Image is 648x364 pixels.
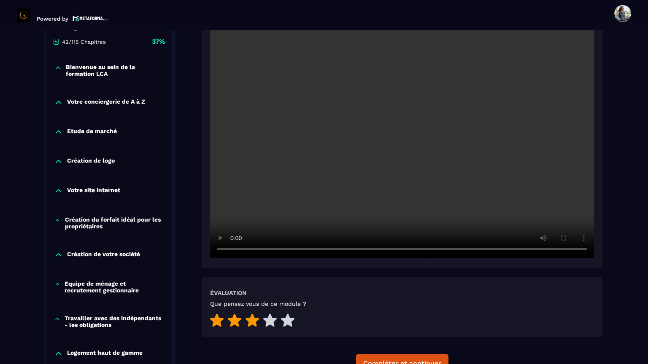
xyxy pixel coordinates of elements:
p: Etude de marché [67,128,117,136]
img: logo-branding [17,8,30,22]
p: Logement haut de gamme [67,349,143,358]
p: Bienvenue au sein de la formation LCA [66,64,163,77]
p: Equipe de ménage et recrutement gestionnaire [65,280,163,294]
p: Création de logo [67,157,115,166]
p: Votre site internet [67,187,120,195]
p: 37% [152,37,165,46]
p: Powered by [37,16,68,22]
p: 42/115 Chapitres [62,39,106,45]
p: Création de votre société [67,251,140,259]
p: Votre conciergerie de A à Z [67,98,145,107]
h5: Que pensez vous de ce module ? [210,300,306,307]
h6: Évaluation [210,289,246,296]
p: Création du forfait idéal pour les propriétaires [65,216,163,230]
p: Travailler avec des indépendants - les obligations [65,315,163,328]
img: logo [73,15,108,22]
